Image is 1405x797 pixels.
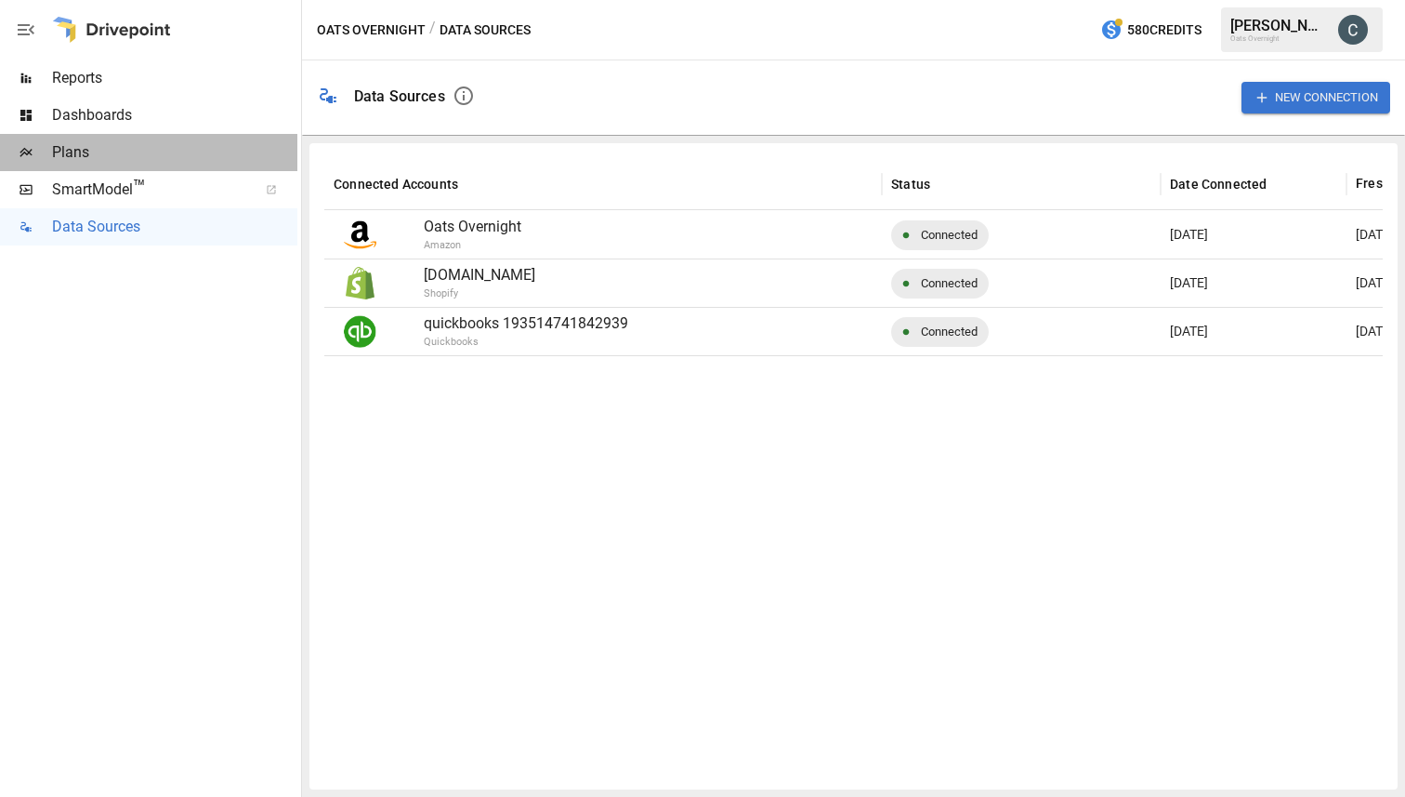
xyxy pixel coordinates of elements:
[910,308,989,355] span: Connected
[133,176,146,199] span: ™
[52,141,297,164] span: Plans
[52,104,297,126] span: Dashboards
[52,67,297,89] span: Reports
[344,315,376,348] img: Quickbooks Logo
[424,264,873,286] p: [DOMAIN_NAME]
[424,216,873,238] p: Oats Overnight
[1241,82,1390,113] button: New Connection
[1093,13,1209,47] button: 580Credits
[1327,4,1379,56] button: Cody Johnson
[424,312,873,335] p: quickbooks 193514741842939
[1268,171,1294,197] button: Sort
[932,171,958,197] button: Sort
[910,259,989,307] span: Connected
[1230,34,1327,43] div: Oats Overnight
[1230,17,1327,34] div: [PERSON_NAME]
[424,238,972,254] p: Amazon
[52,179,245,201] span: SmartModel
[910,211,989,259] span: Connected
[1161,259,1346,307] div: Jan 29 2025
[424,286,972,302] p: Shopify
[1170,177,1267,192] div: Date Connected
[891,177,930,192] div: Status
[1127,19,1201,42] span: 580 Credits
[344,267,376,299] img: Shopify Logo
[1161,307,1346,355] div: Oct 06 2022
[334,177,458,192] div: Connected Accounts
[1161,210,1346,259] div: Nov 14 2023
[317,19,426,42] button: Oats Overnight
[1338,15,1368,45] img: Cody Johnson
[460,171,486,197] button: Sort
[344,219,376,251] img: Amazon Logo
[52,216,297,238] span: Data Sources
[424,335,972,351] p: Quickbooks
[354,87,445,105] div: Data Sources
[429,19,436,42] div: /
